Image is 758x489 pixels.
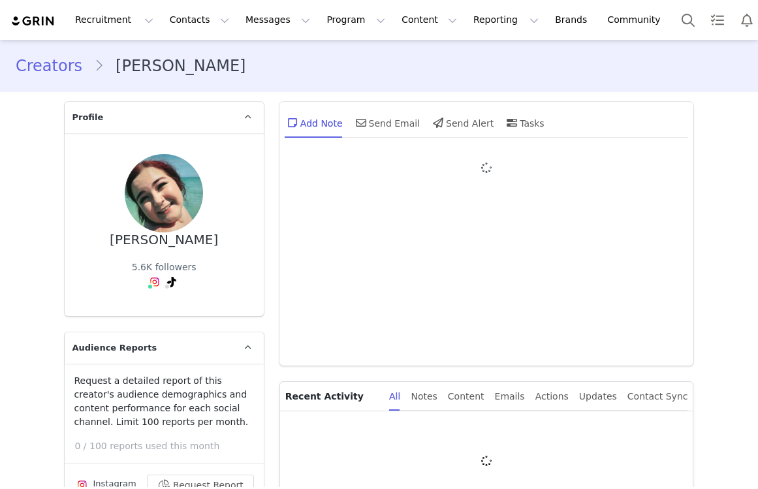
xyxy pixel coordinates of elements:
[703,5,732,35] a: Tasks
[74,374,254,429] p: Request a detailed report of this creator's audience demographics and content performance for eac...
[600,5,674,35] a: Community
[579,382,617,411] div: Updates
[495,382,525,411] div: Emails
[150,277,160,287] img: instagram.svg
[448,382,484,411] div: Content
[285,382,379,411] p: Recent Activity
[162,5,237,35] button: Contacts
[16,54,94,78] a: Creators
[75,439,264,453] p: 0 / 100 reports used this month
[394,5,465,35] button: Content
[110,232,218,247] div: [PERSON_NAME]
[389,382,400,411] div: All
[67,5,161,35] button: Recruitment
[72,341,157,355] span: Audience Reports
[627,382,688,411] div: Contact Sync
[504,107,545,138] div: Tasks
[674,5,703,35] button: Search
[238,5,318,35] button: Messages
[535,382,569,411] div: Actions
[285,107,343,138] div: Add Note
[353,107,420,138] div: Send Email
[430,107,494,138] div: Send Alert
[125,154,203,232] img: 69b8899b-ef90-489e-8fd3-108924b67391.jpg
[72,111,104,124] span: Profile
[10,15,56,27] img: grin logo
[132,260,197,274] div: 5.6K followers
[411,382,437,411] div: Notes
[319,5,393,35] button: Program
[547,5,599,35] a: Brands
[466,5,546,35] button: Reporting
